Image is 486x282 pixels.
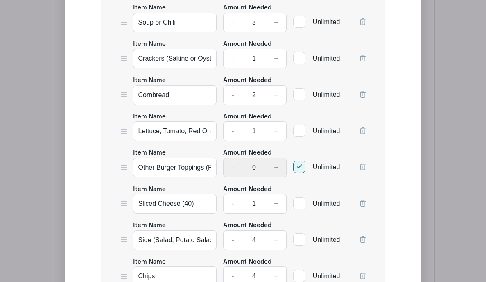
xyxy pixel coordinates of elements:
label: Amount Needed [223,40,271,49]
label: Amount Needed [223,3,271,13]
label: Item Name [133,185,166,194]
label: Item Name [133,112,166,122]
a: - [223,194,242,214]
input: e.g. Snacks or Check-in Attendees [133,85,217,105]
label: Item Name [133,3,166,13]
a: + [266,230,286,250]
span: Unlimited [313,236,340,243]
label: Item Name [133,221,166,230]
input: e.g. Snacks or Check-in Attendees [133,49,217,68]
input: e.g. Snacks or Check-in Attendees [133,13,217,32]
a: + [266,85,286,105]
a: + [266,49,286,68]
span: Unlimited [313,91,340,98]
label: Item Name [133,148,166,158]
a: - [223,85,242,105]
label: Amount Needed [223,112,271,122]
label: Item Name [133,257,166,267]
input: e.g. Snacks or Check-in Attendees [133,194,217,214]
a: + [266,13,286,32]
a: - [223,49,242,68]
span: Unlimited [313,164,340,171]
input: e.g. Snacks or Check-in Attendees [133,230,217,250]
label: Item Name [133,76,166,85]
label: Item Name [133,40,166,49]
a: + [266,194,286,214]
span: Unlimited [313,55,340,62]
input: e.g. Snacks or Check-in Attendees [133,158,217,177]
a: + [266,121,286,141]
span: Unlimited [313,200,340,207]
label: Amount Needed [223,257,271,267]
label: Amount Needed [223,148,271,158]
a: - [223,13,242,32]
a: - [223,121,242,141]
label: Amount Needed [223,221,271,230]
a: - [223,230,242,250]
span: Unlimited [313,273,340,280]
label: Amount Needed [223,76,271,85]
label: Amount Needed [223,185,271,194]
span: Unlimited [313,18,340,25]
span: Unlimited [313,127,340,134]
input: e.g. Snacks or Check-in Attendees [133,121,217,141]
